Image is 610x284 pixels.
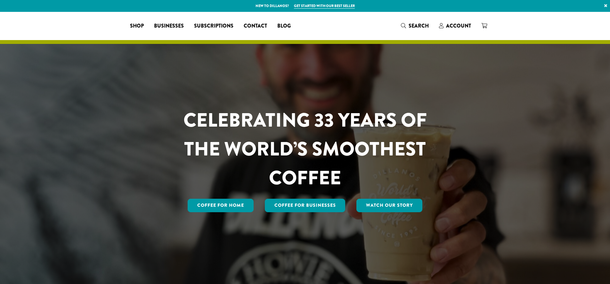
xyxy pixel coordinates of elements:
span: Subscriptions [194,22,233,30]
a: Coffee For Businesses [265,199,346,212]
h1: CELEBRATING 33 YEARS OF THE WORLD’S SMOOTHEST COFFEE [165,106,446,192]
span: Blog [277,22,291,30]
span: Search [409,22,429,29]
span: Account [446,22,471,29]
span: Contact [244,22,267,30]
a: Shop [125,21,149,31]
span: Businesses [154,22,184,30]
span: Shop [130,22,144,30]
a: Watch Our Story [356,199,422,212]
a: Search [396,21,434,31]
a: Get started with our best seller [294,3,355,9]
a: Coffee for Home [188,199,254,212]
